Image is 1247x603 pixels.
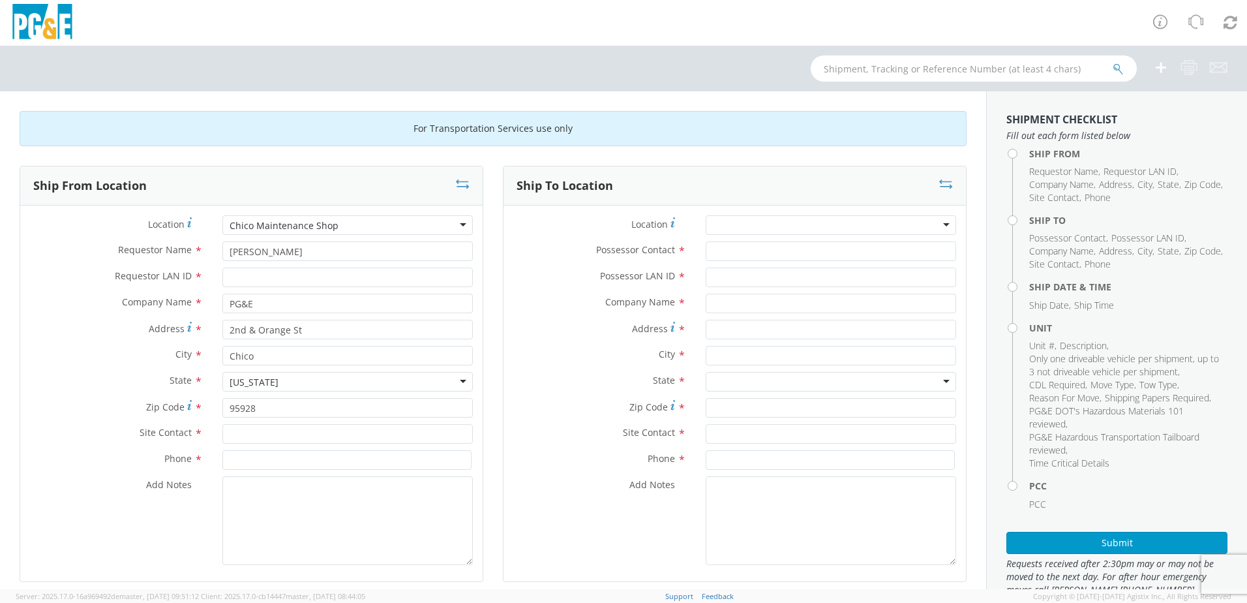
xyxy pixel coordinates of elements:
[1105,392,1211,405] li: ,
[1158,245,1179,257] span: State
[118,243,192,256] span: Requestor Name
[1029,232,1108,245] li: ,
[20,111,967,146] div: For Transportation Services use only
[1029,379,1085,391] span: CDL Required
[1029,392,1100,404] span: Reason For Move
[1029,178,1094,191] span: Company Name
[16,591,199,601] span: Server: 2025.17.0-16a969492de
[1085,191,1111,204] span: Phone
[1060,339,1109,352] li: ,
[1090,379,1136,392] li: ,
[148,218,185,230] span: Location
[170,374,192,386] span: State
[33,179,147,193] h3: Ship From Location
[1029,431,1224,457] li: ,
[1029,405,1184,430] span: PG&E DOT's Hazardous Materials 101 reviewed
[146,478,192,491] span: Add Notes
[1029,339,1057,352] li: ,
[1029,299,1071,312] li: ,
[164,452,192,465] span: Phone
[1029,245,1096,258] li: ,
[1029,191,1081,204] li: ,
[1104,165,1179,178] li: ,
[665,591,693,601] a: Support
[1029,191,1079,204] span: Site Contact
[1029,352,1219,378] span: Only one driveable vehicle per shipment, up to 3 not driveable vehicle per shipment
[629,478,675,491] span: Add Notes
[1158,178,1179,191] span: State
[1074,299,1114,311] span: Ship Time
[1137,245,1154,258] li: ,
[1090,379,1134,391] span: Move Type
[1139,379,1177,391] span: Tow Type
[1029,282,1227,292] h4: Ship Date & Time
[1111,232,1186,245] li: ,
[230,376,278,389] div: [US_STATE]
[1029,165,1098,178] span: Requestor Name
[286,591,365,601] span: master, [DATE] 08:44:05
[122,296,192,308] span: Company Name
[1029,323,1227,333] h4: Unit
[1158,178,1181,191] li: ,
[1137,178,1152,191] span: City
[517,179,613,193] h3: Ship To Location
[1033,591,1231,602] span: Copyright © [DATE]-[DATE] Agistix Inc., All Rights Reserved
[1029,232,1106,244] span: Possessor Contact
[596,243,675,256] span: Possessor Contact
[623,426,675,439] span: Site Contact
[1029,392,1102,405] li: ,
[1111,232,1184,244] span: Possessor LAN ID
[629,401,668,413] span: Zip Code
[653,374,675,386] span: State
[1029,431,1199,456] span: PG&E Hazardous Transportation Tailboard reviewed
[1006,557,1227,596] span: Requests received after 2:30pm may or may not be moved to the next day. For after hour emergency ...
[1099,245,1134,258] li: ,
[811,55,1137,82] input: Shipment, Tracking or Reference Number (at least 4 chars)
[1029,405,1224,431] li: ,
[1137,178,1154,191] li: ,
[201,591,365,601] span: Client: 2025.17.0-cb14447
[140,426,192,439] span: Site Contact
[146,401,185,413] span: Zip Code
[1139,379,1179,392] li: ,
[1006,112,1117,127] strong: Shipment Checklist
[115,270,192,282] span: Requestor LAN ID
[1029,379,1087,392] li: ,
[149,322,185,335] span: Address
[1029,299,1069,311] span: Ship Date
[1060,339,1107,352] span: Description
[659,348,675,360] span: City
[1184,178,1223,191] li: ,
[1029,149,1227,159] h4: Ship From
[605,296,675,308] span: Company Name
[1137,245,1152,257] span: City
[631,218,668,230] span: Location
[1085,258,1111,270] span: Phone
[632,322,668,335] span: Address
[1184,245,1221,257] span: Zip Code
[1029,339,1055,352] span: Unit #
[1099,245,1132,257] span: Address
[175,348,192,360] span: City
[1029,258,1079,270] span: Site Contact
[1029,165,1100,178] li: ,
[1184,178,1221,191] span: Zip Code
[1184,245,1223,258] li: ,
[1006,532,1227,554] button: Submit
[1029,481,1227,491] h4: PCC
[1104,165,1177,178] span: Requestor LAN ID
[1029,245,1094,257] span: Company Name
[1029,258,1081,271] li: ,
[230,219,338,232] div: Chico Maintenance Shop
[1029,498,1046,510] span: PCC
[1105,392,1209,404] span: Shipping Papers Required
[1029,178,1096,191] li: ,
[1006,129,1227,142] span: Fill out each form listed below
[1158,245,1181,258] li: ,
[10,4,75,42] img: pge-logo-06675f144f4cfa6a6814.png
[1029,457,1109,469] span: Time Critical Details
[1029,352,1224,379] li: ,
[600,270,675,282] span: Possessor LAN ID
[1099,178,1134,191] li: ,
[119,591,199,601] span: master, [DATE] 09:51:12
